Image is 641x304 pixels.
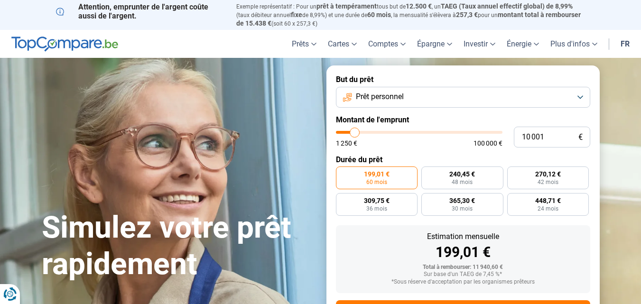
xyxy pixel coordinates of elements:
span: 240,45 € [449,171,475,177]
span: 36 mois [366,206,387,212]
div: Estimation mensuelle [344,233,583,240]
span: 60 mois [366,179,387,185]
span: 448,71 € [535,197,561,204]
a: Comptes [362,30,411,58]
span: Prêt personnel [356,92,404,102]
span: 30 mois [452,206,473,212]
span: 24 mois [538,206,558,212]
span: 365,30 € [449,197,475,204]
span: 257,3 € [456,11,478,18]
span: prêt à tempérament [316,2,377,10]
span: 199,01 € [364,171,390,177]
span: 270,12 € [535,171,561,177]
span: 1 250 € [336,140,357,147]
span: 42 mois [538,179,558,185]
div: *Sous réserve d'acceptation par les organismes prêteurs [344,279,583,286]
label: Durée du prêt [336,155,590,164]
p: Attention, emprunter de l'argent coûte aussi de l'argent. [56,2,225,20]
a: Investir [458,30,501,58]
label: Montant de l'emprunt [336,115,590,124]
a: Énergie [501,30,545,58]
div: Total à rembourser: 11 940,60 € [344,264,583,271]
span: 12.500 € [406,2,432,10]
h1: Simulez votre prêt rapidement [42,210,315,283]
span: montant total à rembourser de 15.438 € [236,11,581,27]
button: Prêt personnel [336,87,590,108]
a: Cartes [322,30,362,58]
a: Plus d'infos [545,30,603,58]
span: TAEG (Taux annuel effectif global) de 8,99% [441,2,573,10]
img: TopCompare [11,37,118,52]
span: 309,75 € [364,197,390,204]
a: Épargne [411,30,458,58]
span: 48 mois [452,179,473,185]
label: But du prêt [336,75,590,84]
div: Sur base d'un TAEG de 7,45 %* [344,271,583,278]
span: € [578,133,583,141]
div: 199,01 € [344,245,583,259]
span: 60 mois [367,11,391,18]
a: Prêts [286,30,322,58]
p: Exemple représentatif : Pour un tous but de , un (taux débiteur annuel de 8,99%) et une durée de ... [236,2,585,28]
span: fixe [291,11,302,18]
a: fr [615,30,635,58]
span: 100 000 € [474,140,502,147]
